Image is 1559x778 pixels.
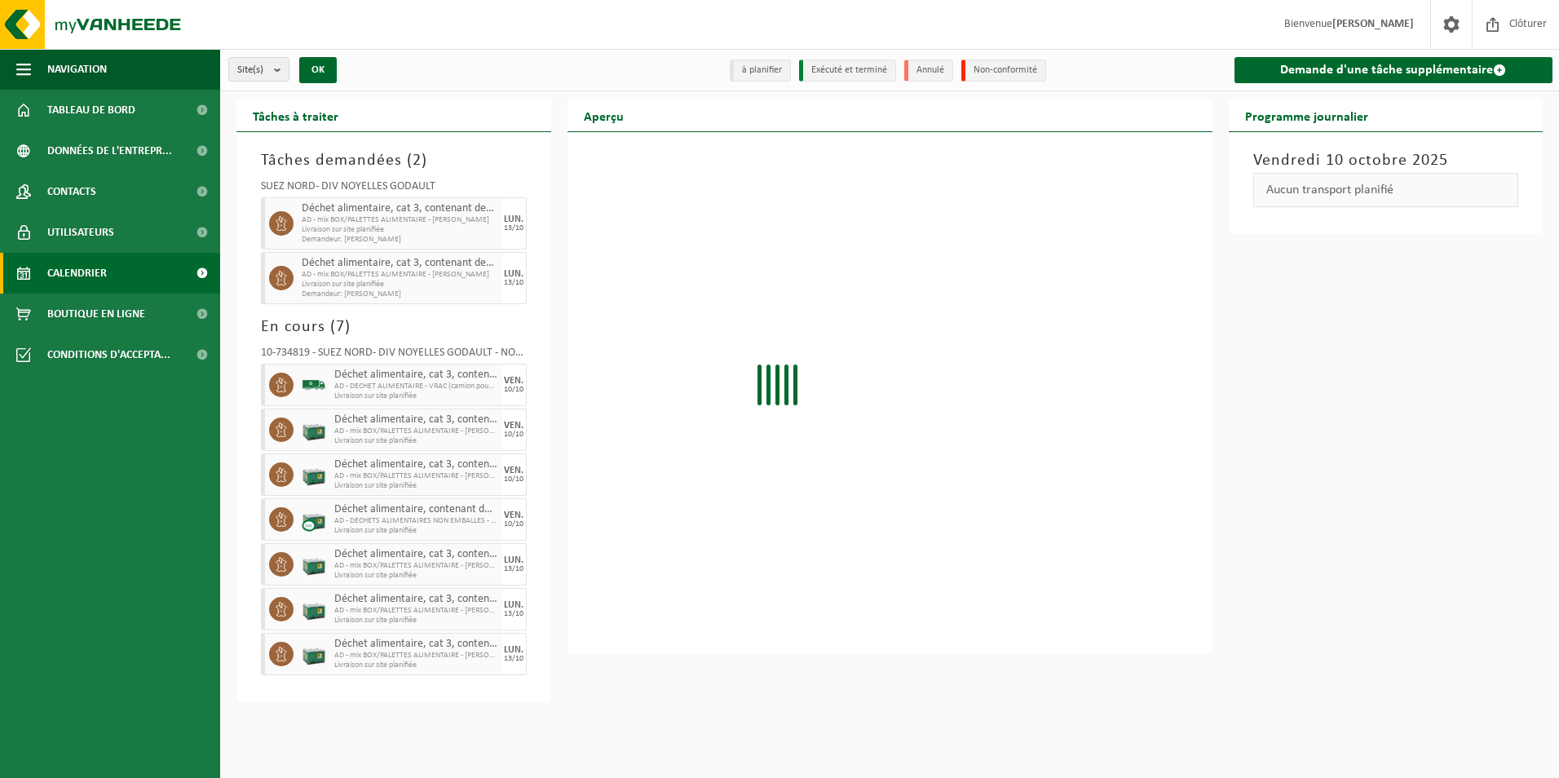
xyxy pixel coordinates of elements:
[334,481,498,491] span: Livraison sur site planifiée
[334,606,498,616] span: AD - mix BOX/PALETTES ALIMENTAIRE - [PERSON_NAME]
[334,661,498,670] span: Livraison sur site planifiée
[504,520,523,528] div: 10/10
[334,369,498,382] span: Déchet alimentaire, cat 3, contenant des produits d'origine animale, emballage synthétique
[504,565,523,573] div: 13/10
[904,60,953,82] li: Annulé
[334,651,498,661] span: AD - mix BOX/PALETTES ALIMENTAIRE - [PERSON_NAME]
[504,600,523,610] div: LUN.
[302,462,326,487] img: PB-LB-0680-HPE-GN-01
[334,471,498,481] span: AD - mix BOX/PALETTES ALIMENTAIRE - [PERSON_NAME]
[302,597,326,621] img: PB-LB-0680-HPE-GN-01
[1253,148,1519,173] h3: Vendredi 10 octobre 2025
[504,421,523,431] div: VEN.
[302,270,498,280] span: AD - mix BOX/PALETTES ALIMENTAIRE - [PERSON_NAME]
[413,153,422,169] span: 2
[334,458,498,471] span: Déchet alimentaire, cat 3, contenant des produits d'origine animale, emballage synthétique
[961,60,1046,82] li: Non-conformité
[334,638,498,651] span: Déchet alimentaire, cat 3, contenant des produits d'origine animale, emballage synthétique
[47,130,172,171] span: Données de l'entrepr...
[334,548,498,561] span: Déchet alimentaire, cat 3, contenant des produits d'origine animale, emballage synthétique
[261,148,527,173] h3: Tâches demandées ( )
[504,224,523,232] div: 13/10
[504,610,523,618] div: 13/10
[47,294,145,334] span: Boutique en ligne
[302,552,326,577] img: PB-LB-0680-HPE-GN-01
[302,235,498,245] span: Demandeur: [PERSON_NAME]
[504,466,523,475] div: VEN.
[261,181,527,197] div: SUEZ NORD- DIV NOYELLES GODAULT
[47,253,107,294] span: Calendrier
[504,655,523,663] div: 13/10
[504,555,523,565] div: LUN.
[302,507,326,532] img: PB-LB-CU
[334,571,498,581] span: Livraison sur site planifiée
[504,386,523,394] div: 10/10
[47,171,96,212] span: Contacts
[334,413,498,427] span: Déchet alimentaire, cat 3, contenant des produits d'origine animale, emballage synthétique
[504,431,523,439] div: 10/10
[334,526,498,536] span: Livraison sur site planifiée
[302,373,326,397] img: BL-SO-LV
[334,436,498,446] span: Livraison sur site planifiée
[1332,18,1414,30] strong: [PERSON_NAME]
[236,99,355,131] h2: Tâches à traiter
[336,319,345,335] span: 7
[47,212,114,253] span: Utilisateurs
[504,475,523,484] div: 10/10
[334,427,498,436] span: AD - mix BOX/PALETTES ALIMENTAIRE - [PERSON_NAME]
[302,202,498,215] span: Déchet alimentaire, cat 3, contenant des produits d'origine animale, emballage synthétique
[504,511,523,520] div: VEN.
[299,57,337,83] button: OK
[302,280,498,290] span: Livraison sur site planifiée
[302,642,326,666] img: PB-LB-0680-HPE-GN-01
[1234,57,1553,83] a: Demande d'une tâche supplémentaire
[47,49,107,90] span: Navigation
[504,376,523,386] div: VEN.
[47,90,135,130] span: Tableau de bord
[334,391,498,401] span: Livraison sur site planifiée
[334,561,498,571] span: AD - mix BOX/PALETTES ALIMENTAIRE - [PERSON_NAME]
[334,382,498,391] span: AD - DECHET ALIMENTAIRE - VRAC (camion poubelle)
[302,257,498,270] span: Déchet alimentaire, cat 3, contenant des produits d'origine animale, emballage synthétique
[504,214,523,224] div: LUN.
[47,334,170,375] span: Conditions d'accepta...
[302,215,498,225] span: AD - mix BOX/PALETTES ALIMENTAIRE - [PERSON_NAME]
[228,57,289,82] button: Site(s)
[261,315,527,339] h3: En cours ( )
[302,418,326,442] img: PB-LB-0680-HPE-GN-01
[302,225,498,235] span: Livraison sur site planifiée
[568,99,640,131] h2: Aperçu
[237,58,267,82] span: Site(s)
[730,60,791,82] li: à planifier
[334,616,498,625] span: Livraison sur site planifiée
[504,269,523,279] div: LUN.
[334,516,498,526] span: AD - DECHETS ALIMENTAIRES NON EMBALLES - biobox
[302,290,498,299] span: Demandeur: [PERSON_NAME]
[504,645,523,655] div: LUN.
[1253,173,1519,207] div: Aucun transport planifié
[504,279,523,287] div: 13/10
[261,347,527,364] div: 10-734819 - SUEZ NORD- DIV NOYELLES GODAULT - NOYELLES GODAULT
[1229,99,1385,131] h2: Programme journalier
[334,593,498,606] span: Déchet alimentaire, cat 3, contenant des produits d'origine animale, emballage synthétique
[799,60,896,82] li: Exécuté et terminé
[334,503,498,516] span: Déchet alimentaire, contenant des produits d'origine animale, non emballé, catégorie 3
